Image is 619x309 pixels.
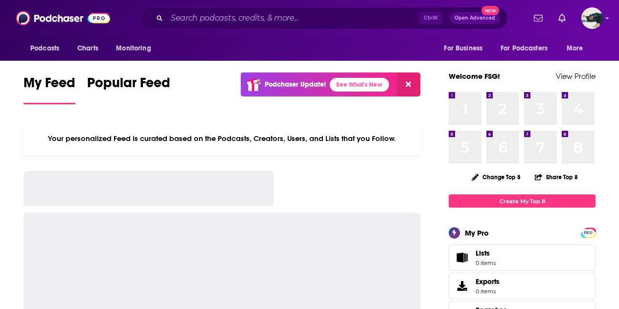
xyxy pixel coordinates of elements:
[476,249,490,258] span: Lists
[582,229,594,236] a: PRO
[556,71,596,81] a: View Profile
[476,277,500,286] span: Exports
[23,39,72,58] button: open menu
[466,171,527,183] button: Change Top 8
[437,39,495,58] button: open menu
[16,9,110,27] img: Podchaser - Follow, Share and Rate Podcasts
[560,39,596,58] button: open menu
[452,279,472,293] span: Exports
[87,74,170,97] span: Popular Feed
[581,7,603,29] span: Logged in as fsg.publicity
[167,10,419,26] input: Search podcasts, credits, & more...
[567,42,583,55] span: More
[581,7,603,29] button: Show profile menu
[449,273,596,299] a: Exports
[419,12,442,24] span: Ctrl K
[265,80,326,89] p: Podchaser Update!
[23,122,420,155] div: Your personalized Feed is curated based on the Podcasts, Creators, Users, and Lists that you Follow.
[494,39,562,58] button: open menu
[444,42,482,55] span: For Business
[87,74,170,104] a: Popular Feed
[452,251,472,264] span: Lists
[449,71,500,81] a: Welcome FSG!
[23,74,75,104] a: My Feed
[77,42,98,55] span: Charts
[449,194,596,208] a: Create My Top 8
[476,260,496,266] span: 0 items
[30,42,59,55] span: Podcasts
[116,42,151,55] span: Monitoring
[581,7,603,29] img: User Profile
[140,7,508,29] div: Search podcasts, credits, & more...
[23,74,75,97] span: My Feed
[71,39,104,58] a: Charts
[534,167,578,187] button: Share Top 8
[109,39,163,58] button: open menu
[450,12,500,24] button: Open AdvancedNew
[465,228,489,238] div: My Pro
[476,249,496,258] span: Lists
[330,78,389,92] a: See What's New
[455,16,495,21] span: Open Advanced
[530,10,547,26] a: Show notifications dropdown
[501,42,548,55] span: For Podcasters
[476,288,500,295] span: 0 items
[481,6,499,15] span: New
[449,244,596,271] a: Lists
[554,10,570,26] a: Show notifications dropdown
